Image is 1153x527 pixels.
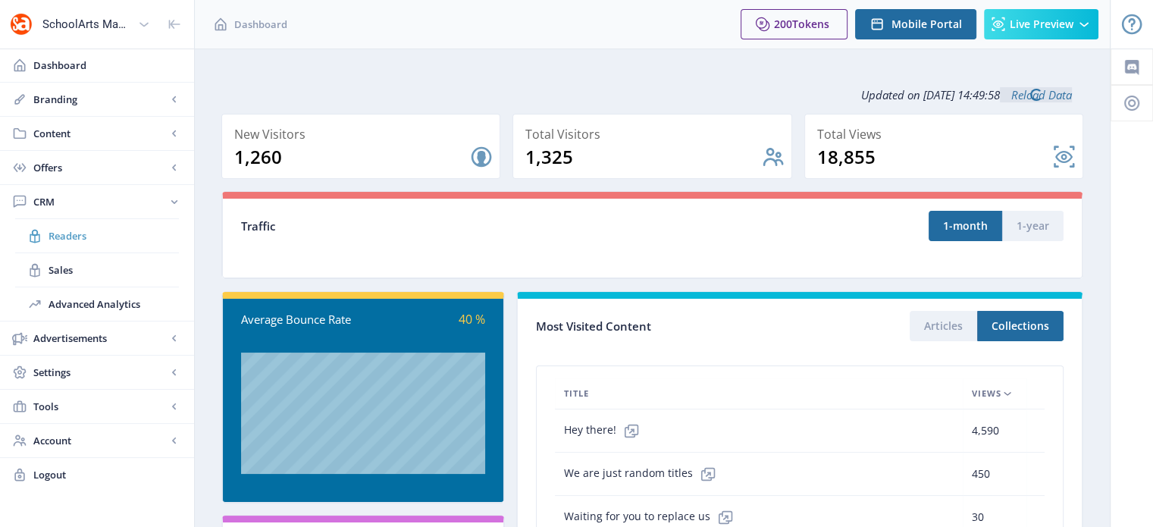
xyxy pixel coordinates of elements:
span: CRM [33,194,167,209]
a: Sales [15,253,179,287]
div: Total Visitors [525,124,785,145]
div: SchoolArts Magazine [42,8,132,41]
span: Dashboard [234,17,287,32]
span: Account [33,433,167,448]
div: Traffic [241,218,653,235]
button: 1-year [1002,211,1064,241]
span: 4,590 [972,422,999,440]
a: Reload Data [1000,87,1072,102]
div: 1,325 [525,145,760,169]
span: Advanced Analytics [49,296,179,312]
span: Tools [33,399,167,414]
span: Title [564,384,589,403]
div: Most Visited Content [536,315,800,338]
span: Hey there! [564,416,647,446]
span: Sales [49,262,179,278]
span: Tokens [792,17,829,31]
span: Content [33,126,167,141]
a: Readers [15,219,179,253]
button: 1-month [929,211,1002,241]
div: Total Views [817,124,1076,145]
div: Updated on [DATE] 14:49:58 [221,76,1083,114]
span: 40 % [459,311,485,328]
div: Average Bounce Rate [241,311,363,328]
span: Views [972,384,1001,403]
span: Readers [49,228,179,243]
button: Collections [977,311,1064,341]
img: properties.app_icon.png [9,12,33,36]
span: Live Preview [1010,18,1073,30]
button: Mobile Portal [855,9,976,39]
a: Advanced Analytics [15,287,179,321]
div: New Visitors [234,124,493,145]
span: 30 [972,508,984,526]
button: Articles [910,311,977,341]
span: Logout [33,467,182,482]
div: 1,260 [234,145,469,169]
span: Dashboard [33,58,182,73]
span: We are just random titles [564,459,723,489]
div: 18,855 [817,145,1052,169]
span: Offers [33,160,167,175]
span: Advertisements [33,331,167,346]
button: 200Tokens [741,9,848,39]
span: Settings [33,365,167,380]
span: Branding [33,92,167,107]
button: Live Preview [984,9,1098,39]
span: Mobile Portal [891,18,962,30]
span: 450 [972,465,990,483]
